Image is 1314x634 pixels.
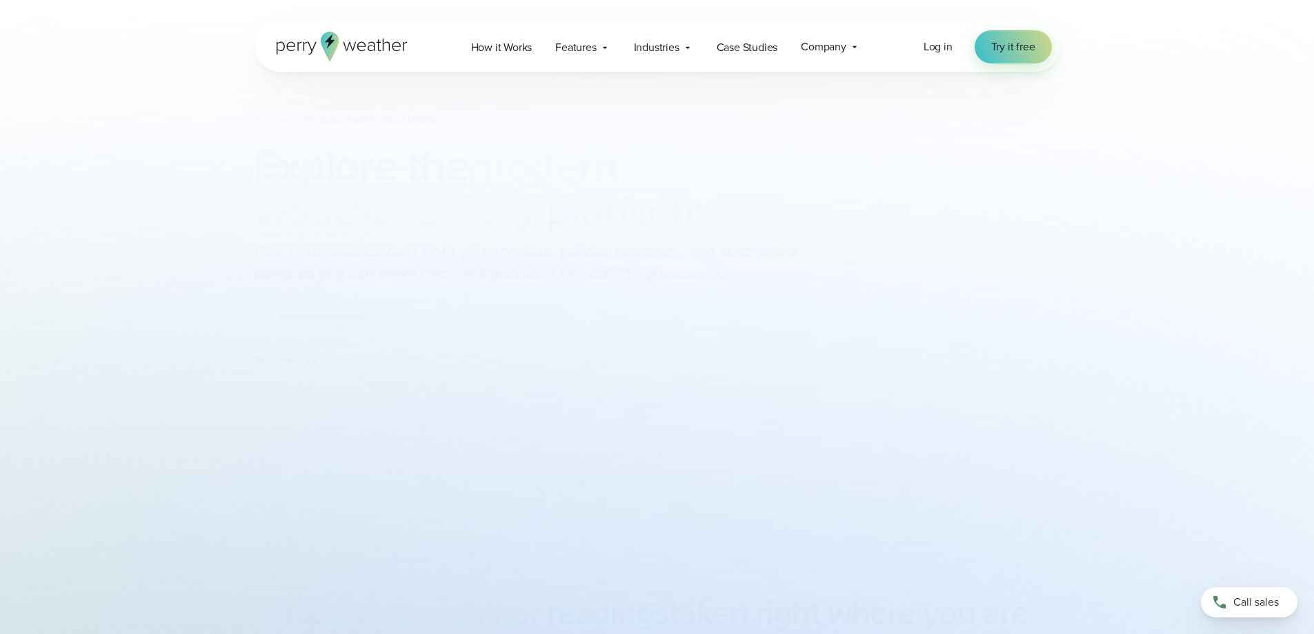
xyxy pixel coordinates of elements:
[471,39,532,56] span: How it Works
[1201,587,1297,617] a: Call sales
[705,33,790,61] a: Case Studies
[924,39,953,55] a: Log in
[717,39,778,56] span: Case Studies
[975,30,1052,63] a: Try it free
[1233,594,1279,611] span: Call sales
[634,39,679,56] span: Industries
[801,39,846,55] span: Company
[991,39,1035,55] span: Try it free
[459,33,544,61] a: How it Works
[555,39,596,56] span: Features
